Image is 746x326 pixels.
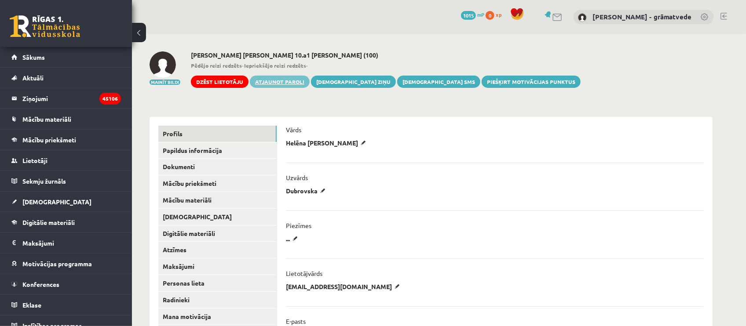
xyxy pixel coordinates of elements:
[286,235,301,243] p: ...
[22,115,71,123] span: Mācību materiāli
[286,187,329,195] p: Dubrovska
[22,260,92,268] span: Motivācijas programma
[11,150,121,170] a: Lietotāji
[286,269,322,277] p: Lietotājvārds
[244,62,306,69] b: Iepriekšējo reizi redzēts
[461,11,476,20] span: 1015
[191,62,242,69] b: Pēdējo reizi redzēts
[22,136,76,144] span: Mācību priekšmeti
[158,225,277,242] a: Digitālie materiāli
[496,11,501,18] span: xp
[158,175,277,192] a: Mācību priekšmeti
[592,12,691,21] a: [PERSON_NAME] - grāmatvede
[150,80,180,85] button: Mainīt bildi
[22,156,48,164] span: Lietotāji
[11,88,121,109] a: Ziņojumi45106
[11,130,121,150] a: Mācību priekšmeti
[461,11,484,18] a: 1015 mP
[22,280,59,288] span: Konferences
[11,47,121,67] a: Sākums
[191,76,249,88] a: Dzēst lietotāju
[286,139,369,147] p: Helēna [PERSON_NAME]
[191,62,581,69] span: - -
[286,317,306,325] p: E-pasts
[250,76,310,88] a: Atjaunot paroli
[11,295,121,315] a: Eklase
[11,192,121,212] a: [DEMOGRAPHIC_DATA]
[158,126,277,142] a: Profils
[22,88,121,109] legend: Ziņojumi
[11,212,121,232] a: Digitālie materiāli
[286,221,311,229] p: Piezīmes
[22,53,45,61] span: Sākums
[99,93,121,105] i: 45106
[286,283,403,290] p: [EMAIL_ADDRESS][DOMAIN_NAME]
[578,13,587,22] img: Antra Sondore - grāmatvede
[158,292,277,308] a: Radinieki
[158,242,277,258] a: Atzīmes
[11,171,121,191] a: Sekmju žurnāls
[22,198,91,206] span: [DEMOGRAPHIC_DATA]
[477,11,484,18] span: mP
[22,177,66,185] span: Sekmju žurnāls
[486,11,506,18] a: 0 xp
[397,76,480,88] a: [DEMOGRAPHIC_DATA] SMS
[158,209,277,225] a: [DEMOGRAPHIC_DATA]
[286,126,301,134] p: Vārds
[286,174,308,181] p: Uzvārds
[11,274,121,294] a: Konferences
[22,301,41,309] span: Eklase
[22,218,75,226] span: Digitālie materiāli
[22,74,44,82] span: Aktuāli
[191,51,581,59] h2: [PERSON_NAME] [PERSON_NAME] 10.a1 [PERSON_NAME] (100)
[158,275,277,291] a: Personas lieta
[158,308,277,325] a: Mana motivācija
[158,258,277,275] a: Maksājumi
[158,192,277,208] a: Mācību materiāli
[11,233,121,253] a: Maksājumi
[10,15,80,37] a: Rīgas 1. Tālmācības vidusskola
[158,159,277,175] a: Dokumenti
[11,254,121,274] a: Motivācijas programma
[11,68,121,88] a: Aktuāli
[158,142,277,159] a: Papildus informācija
[486,11,494,20] span: 0
[311,76,396,88] a: [DEMOGRAPHIC_DATA] ziņu
[11,109,121,129] a: Mācību materiāli
[482,76,581,88] a: Piešķirt motivācijas punktus
[150,51,176,78] img: Helēna Tīna Dubrovska
[22,233,121,253] legend: Maksājumi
